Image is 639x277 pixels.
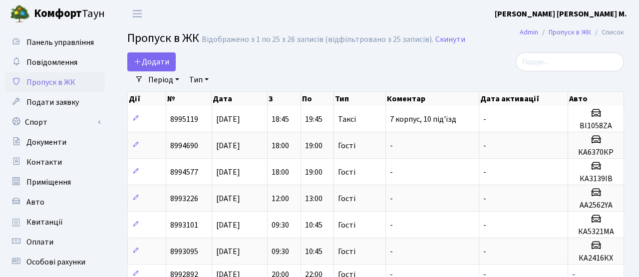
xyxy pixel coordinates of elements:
[5,232,105,252] a: Оплати
[338,142,355,150] span: Гості
[10,4,30,24] img: logo.png
[125,5,150,22] button: Переключити навігацію
[26,77,75,88] span: Пропуск в ЖК
[495,8,627,19] b: [PERSON_NAME] [PERSON_NAME] М.
[272,140,289,151] span: 18:00
[26,137,66,148] span: Документи
[5,172,105,192] a: Приміщення
[170,167,198,178] span: 8994577
[26,237,53,248] span: Оплати
[170,220,198,231] span: 8993101
[5,52,105,72] a: Повідомлення
[390,140,393,151] span: -
[549,27,591,37] a: Пропуск в ЖК
[5,92,105,112] a: Подати заявку
[572,227,620,237] h5: КА5321МА
[26,217,63,228] span: Квитанції
[5,132,105,152] a: Документи
[34,5,82,21] b: Комфорт
[202,35,433,44] div: Відображено з 1 по 25 з 26 записів (відфільтровано з 25 записів).
[479,92,569,106] th: Дата активації
[272,193,289,204] span: 12:00
[216,114,240,125] span: [DATE]
[5,152,105,172] a: Контакти
[520,27,538,37] a: Admin
[572,174,620,184] h5: КА3139ІВ
[26,257,85,268] span: Особові рахунки
[390,246,393,257] span: -
[568,92,624,106] th: Авто
[386,92,479,106] th: Коментар
[26,37,94,48] span: Панель управління
[26,197,44,208] span: Авто
[483,114,486,125] span: -
[572,148,620,157] h5: КА6370КР
[170,140,198,151] span: 8994690
[305,167,322,178] span: 19:00
[305,220,322,231] span: 10:45
[516,52,624,71] input: Пошук...
[170,193,198,204] span: 8993226
[216,193,240,204] span: [DATE]
[483,246,486,257] span: -
[134,56,169,67] span: Додати
[338,248,355,256] span: Гості
[334,92,386,106] th: Тип
[5,32,105,52] a: Панель управління
[495,8,627,20] a: [PERSON_NAME] [PERSON_NAME] М.
[572,201,620,210] h5: АА2562YА
[268,92,301,106] th: З
[305,140,322,151] span: 19:00
[166,92,212,106] th: №
[305,114,322,125] span: 19:45
[483,220,486,231] span: -
[572,254,620,263] h5: КА2416КХ
[483,140,486,151] span: -
[483,193,486,204] span: -
[505,22,639,43] nav: breadcrumb
[170,114,198,125] span: 8995119
[5,212,105,232] a: Квитанції
[185,71,213,88] a: Тип
[390,167,393,178] span: -
[212,92,268,106] th: Дата
[216,246,240,257] span: [DATE]
[572,121,620,131] h5: BI1058ZA
[26,57,77,68] span: Повідомлення
[170,246,198,257] span: 8993095
[5,252,105,272] a: Особові рахунки
[338,168,355,176] span: Гості
[338,115,356,123] span: Таксі
[435,35,465,44] a: Скинути
[5,112,105,132] a: Спорт
[591,27,624,38] li: Список
[5,72,105,92] a: Пропуск в ЖК
[272,167,289,178] span: 18:00
[144,71,183,88] a: Період
[5,192,105,212] a: Авто
[483,167,486,178] span: -
[216,167,240,178] span: [DATE]
[305,193,322,204] span: 13:00
[128,92,166,106] th: Дії
[390,114,456,125] span: 7 корпус, 10 під'їзд
[272,246,289,257] span: 09:30
[272,114,289,125] span: 18:45
[390,193,393,204] span: -
[272,220,289,231] span: 09:30
[338,221,355,229] span: Гості
[305,246,322,257] span: 10:45
[127,29,199,47] span: Пропуск в ЖК
[301,92,334,106] th: По
[34,5,105,22] span: Таун
[127,52,176,71] a: Додати
[26,157,62,168] span: Контакти
[26,97,79,108] span: Подати заявку
[216,220,240,231] span: [DATE]
[338,195,355,203] span: Гості
[26,177,71,188] span: Приміщення
[390,220,393,231] span: -
[216,140,240,151] span: [DATE]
